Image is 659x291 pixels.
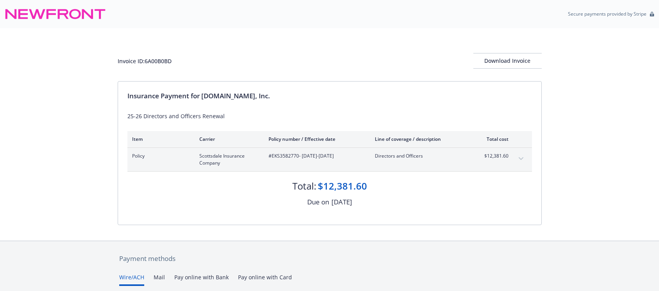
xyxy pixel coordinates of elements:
[331,197,352,207] div: [DATE]
[119,273,144,286] button: Wire/ACH
[132,136,187,142] div: Item
[375,153,467,160] span: Directors and Officers
[174,273,229,286] button: Pay online with Bank
[199,136,256,142] div: Carrier
[269,136,362,142] div: Policy number / Effective date
[199,153,256,167] span: Scottsdale Insurance Company
[127,148,532,171] div: PolicyScottsdale Insurance Company#EKS3582770- [DATE]-[DATE]Directors and Officers$12,381.60expan...
[132,153,187,160] span: Policy
[154,273,165,286] button: Mail
[269,153,362,160] span: #EKS3582770 - [DATE]-[DATE]
[127,112,532,120] div: 25-26 Directors and Officers Renewal
[119,254,540,264] div: Payment methods
[473,53,542,68] div: Download Invoice
[515,153,527,165] button: expand content
[473,53,542,69] button: Download Invoice
[127,91,532,101] div: Insurance Payment for [DOMAIN_NAME], Inc.
[375,136,467,142] div: Line of coverage / description
[307,197,329,207] div: Due on
[568,11,646,17] p: Secure payments provided by Stripe
[238,273,292,286] button: Pay online with Card
[118,57,172,65] div: Invoice ID: 6A00B0BD
[318,179,367,193] div: $12,381.60
[479,153,509,160] span: $12,381.60
[292,179,316,193] div: Total:
[479,136,509,142] div: Total cost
